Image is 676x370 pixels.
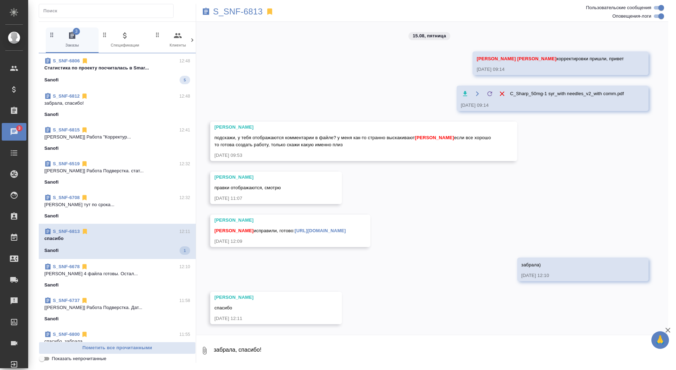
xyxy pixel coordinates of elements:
p: 11:55 [179,331,190,338]
svg: Отписаться [81,93,88,100]
p: Sanofi [44,212,59,220]
svg: Отписаться [81,57,88,64]
span: [PERSON_NAME] [517,56,556,61]
span: Спецификации [101,31,149,49]
span: спасибо [214,305,232,310]
svg: Отписаться [81,297,88,304]
p: 11:58 [179,297,190,304]
div: [PERSON_NAME] [214,124,493,131]
div: [DATE] 12:11 [214,315,317,322]
p: 12:11 [179,228,190,235]
a: S_SNF-6519 [53,161,80,166]
a: S_SNF-6708 [53,195,80,200]
span: Клиенты [154,31,201,49]
p: 12:32 [179,194,190,201]
span: 5 [180,76,190,84]
div: S_SNF-680011:55спасибо, забралаSanofi [39,327,196,360]
svg: Отписаться [81,160,88,167]
p: 12:48 [179,93,190,100]
span: 🙏 [654,333,666,347]
a: S_SNF-6678 [53,264,80,269]
span: корректировки пришли, привет [477,56,624,61]
p: Sanofi [44,111,59,118]
p: Sanofi [44,76,59,84]
button: Скачать [461,90,470,98]
button: 🙏 [651,331,669,349]
div: [DATE] 09:53 [214,152,493,159]
input: Поиск [43,6,173,16]
a: S_SNF-6813 [53,229,80,234]
span: правки отображаются, смотрю [214,185,281,190]
label: Обновить файл [486,90,494,98]
a: 3 [2,123,26,141]
span: Заказы [49,31,96,49]
span: 3 [14,125,25,132]
span: Пометить все прочитанными [43,344,192,352]
p: Sanofi [44,247,59,254]
svg: Зажми и перетащи, чтобы поменять порядок вкладок [101,31,108,38]
a: S_SNF-6812 [53,93,80,99]
p: 12:10 [179,263,190,270]
a: S_SNF-6737 [53,298,80,303]
p: [[PERSON_NAME]] Работа "Корректур... [44,134,190,141]
svg: Зажми и перетащи, чтобы поменять порядок вкладок [49,31,55,38]
p: 12:41 [179,127,190,134]
svg: Отписаться [81,263,88,270]
a: [URL][DOMAIN_NAME] [295,228,346,233]
div: [PERSON_NAME] [214,294,317,301]
p: [PERSON_NAME] тут по срока... [44,201,190,208]
span: 1 [180,247,190,254]
svg: Отписаться [81,331,88,338]
p: 12:48 [179,57,190,64]
p: [PERSON_NAME] 4 файла готовы. Остал... [44,270,190,277]
span: подскажи, у тебя отображаются комментарии в файле? у меня как-то странно выскакивают если все хор... [214,135,492,147]
span: Показать непрочитанные [52,355,106,362]
p: Sanofi [44,282,59,289]
span: C_Sharp_50mg-1 syr_with needles_v2_with comm.pdf [510,90,624,97]
div: [DATE] 12:09 [214,238,346,245]
span: забрала) [521,262,541,267]
a: S_SNF-6813 [213,8,263,15]
span: [PERSON_NAME] [477,56,516,61]
div: S_SNF-681512:41[[PERSON_NAME]] Работа "Корректур...Sanofi [39,122,196,156]
span: [PERSON_NAME] [214,228,254,233]
a: S_SNF-6815 [53,127,80,132]
p: Sanofi [44,315,59,322]
div: S_SNF-673711:58[[PERSON_NAME]] Работа Подверстка. Дат...Sanofi [39,293,196,327]
button: Пометить все прочитанными [39,342,196,354]
a: S_SNF-6806 [53,58,80,63]
p: спасибо [44,235,190,242]
span: 3 [73,28,80,35]
p: забрала, спасибо! [44,100,190,107]
p: Cтатистика по проекту посчиталась в Smar... [44,64,190,72]
span: Пользовательские сообщения [586,4,651,11]
div: [PERSON_NAME] [214,174,317,181]
div: [DATE] 09:14 [477,66,624,73]
div: [DATE] 12:10 [521,272,624,279]
span: исправили, готово: [214,228,346,233]
p: спасибо, забрала [44,338,190,345]
svg: Отписаться [81,127,88,134]
button: Открыть на драйве [473,90,482,98]
p: [[PERSON_NAME]] Работа Подверстка. Дат... [44,304,190,311]
div: S_SNF-667812:10[PERSON_NAME] 4 файла готовы. Остал...Sanofi [39,259,196,293]
div: S_SNF-681312:11спасибоSanofi1 [39,224,196,259]
svg: Отписаться [81,228,88,235]
p: Sanofi [44,179,59,186]
svg: Отписаться [81,194,88,201]
div: [PERSON_NAME] [214,217,346,224]
div: S_SNF-670812:32[PERSON_NAME] тут по срока...Sanofi [39,190,196,224]
span: Оповещения-логи [612,13,651,20]
svg: Зажми и перетащи, чтобы поменять порядок вкладок [154,31,161,38]
div: S_SNF-680612:48Cтатистика по проекту посчиталась в Smar...Sanofi5 [39,53,196,88]
div: S_SNF-651912:32[[PERSON_NAME]] Работа Подверстка. стат...Sanofi [39,156,196,190]
p: Sanofi [44,145,59,152]
p: [[PERSON_NAME]] Работа Подверстка. стат... [44,167,190,174]
button: Удалить файл [498,90,507,98]
div: S_SNF-681212:48забрала, спасибо!Sanofi [39,88,196,122]
a: S_SNF-6800 [53,332,80,337]
div: [DATE] 09:14 [461,102,624,109]
p: 12:32 [179,160,190,167]
span: [PERSON_NAME] [415,135,454,140]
